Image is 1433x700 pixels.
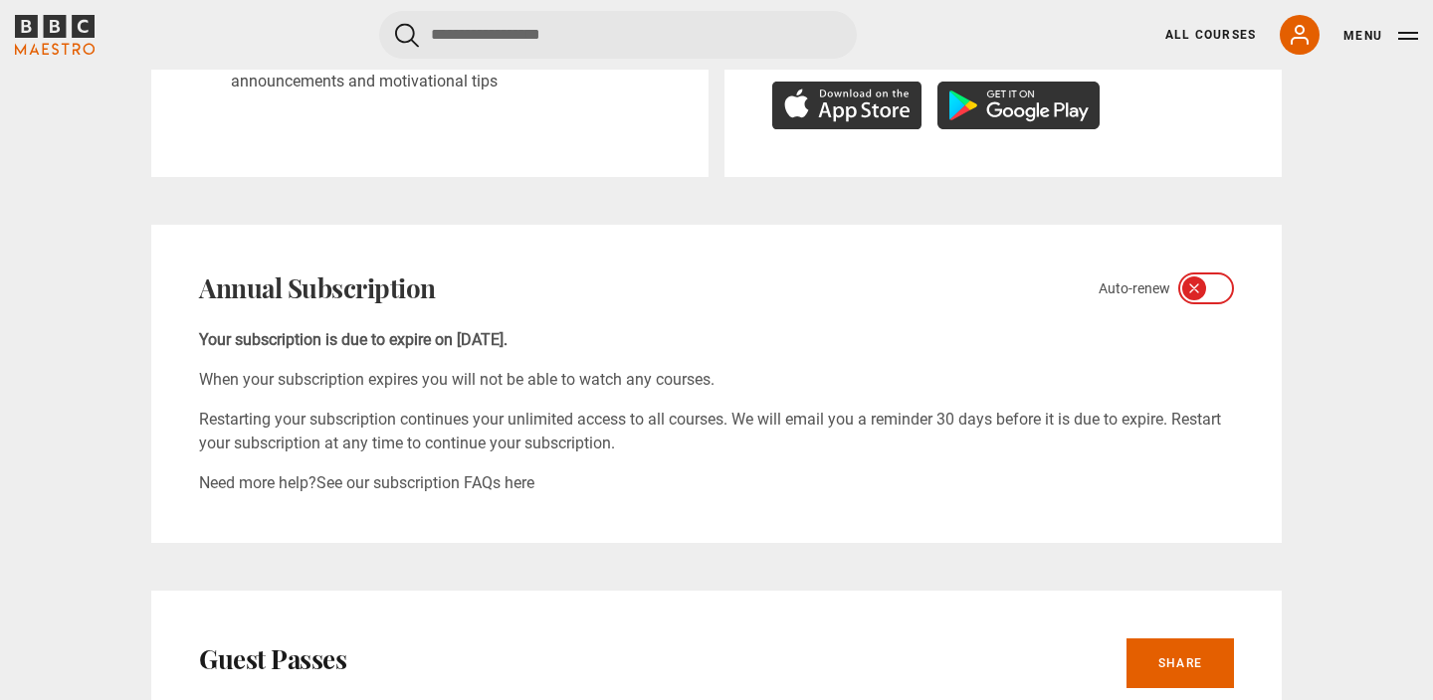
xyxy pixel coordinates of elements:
button: Toggle navigation [1343,26,1418,46]
h2: Guest Passes [199,643,346,675]
a: See our subscription FAQs here [316,473,534,492]
input: Search [379,11,857,59]
svg: BBC Maestro [15,15,95,55]
a: Share [1126,638,1234,688]
b: Your subscription is due to expire on [DATE]. [199,330,508,349]
p: Do not send me personalised recommendations, course announcements and motivational tips [231,46,661,93]
p: Restarting your subscription continues your unlimited access to all courses. We will email you a ... [199,408,1234,455]
h2: Annual Subscription [199,272,436,304]
a: All Courses [1165,26,1256,44]
button: Submit the search query [395,23,419,48]
p: Need more help? [199,471,1234,495]
span: Auto-renew [1099,278,1170,299]
p: When your subscription expires you will not be able to watch any courses. [199,368,1234,392]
